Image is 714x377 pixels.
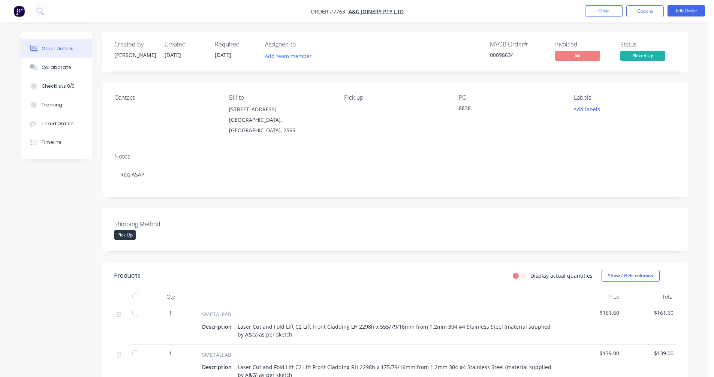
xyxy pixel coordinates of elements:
div: Created by [114,41,156,48]
div: Total [622,289,677,304]
button: Add team member [261,51,316,61]
div: PO [459,94,561,101]
img: Factory [13,6,25,17]
label: Display actual quantities [530,272,593,280]
div: 00098634 [490,51,546,59]
button: Collaborate [21,58,92,77]
button: Picked Up [620,51,665,62]
span: $139.00 [571,349,619,357]
div: Products [114,271,141,280]
div: Qty [148,289,193,304]
div: Created [165,41,206,48]
div: Checklists 0/0 [42,83,75,90]
div: MYOB Order # [490,41,546,48]
button: Options [626,5,664,17]
button: Order details [21,39,92,58]
div: Assigned to [265,41,340,48]
div: [GEOGRAPHIC_DATA], [GEOGRAPHIC_DATA], 2565 [229,115,332,136]
div: Pick up [344,94,447,101]
div: Timeline [42,139,61,146]
div: Bill to [229,94,332,101]
span: 1 [169,309,172,317]
div: Status [620,41,677,48]
div: Tracking [42,102,62,108]
div: Description [202,321,235,332]
div: [PERSON_NAME] [114,51,156,59]
div: Notes [114,153,677,160]
span: SMETALFAB [202,351,231,359]
div: Collaborate [42,64,71,71]
span: [DATE] [215,51,231,58]
div: Description [202,362,235,373]
div: 8838 [459,104,552,115]
span: $139.00 [625,349,674,357]
button: Edit Order [668,5,705,16]
button: Tracking [21,96,92,114]
label: Shipping Method [114,220,208,229]
div: Linked Orders [42,120,74,127]
button: Linked Orders [21,114,92,133]
button: Close [585,5,623,16]
div: [STREET_ADDRESS] [229,104,332,115]
span: Picked Up [620,51,665,60]
span: SMETALFAB [202,310,231,318]
span: Order #7763 - [311,8,349,15]
div: Price [568,289,622,304]
button: Add team member [265,51,316,61]
button: Checklists 0/0 [21,77,92,96]
div: Contact [114,94,217,101]
div: Order details [42,45,73,52]
div: Laser Cut and Fold Lift C2 Lift Front Cladding LH 2298h x 555/79/16mm from 1.2mm 304 #4 Stainless... [235,321,559,340]
a: A&G Joinery Pty Ltd [349,8,404,15]
button: Timeline [21,133,92,152]
span: No [555,51,600,60]
button: Add labels [569,104,604,114]
span: $161.60 [571,309,619,317]
div: Labels [574,94,677,101]
div: [STREET_ADDRESS][GEOGRAPHIC_DATA], [GEOGRAPHIC_DATA], 2565 [229,104,332,136]
span: [DATE] [165,51,181,58]
div: Required [215,41,256,48]
div: Req ASAP [114,163,677,186]
div: Pick Up [114,230,136,240]
div: Invoiced [555,41,611,48]
button: Show / Hide columns [602,270,660,282]
span: 1 [169,349,172,357]
span: $161.60 [625,309,674,317]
